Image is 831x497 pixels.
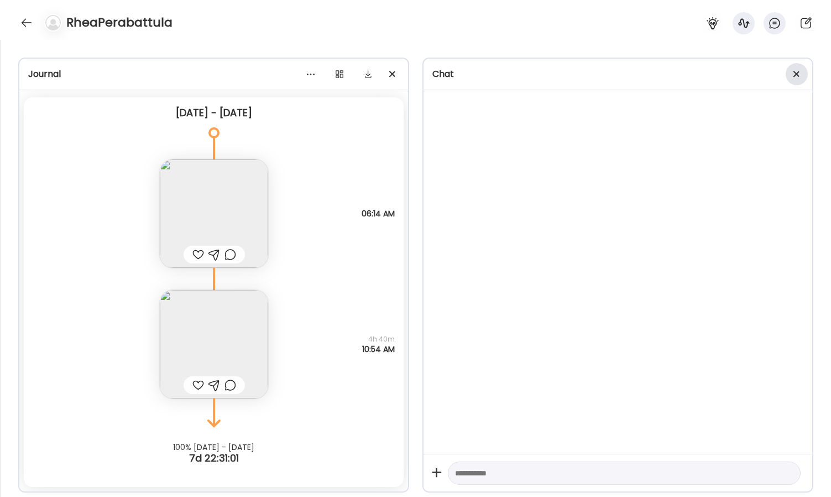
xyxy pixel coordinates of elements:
img: images%2FP9f7EP9xGmRcKi1V5qVRo1nBJfa2%2FaBusM81PiK8rjh7QEFEa%2FXODW2dZZ7kUebmE5ZkB0_240 [160,290,268,398]
div: Chat [432,68,803,81]
span: 10:54 AM [362,344,395,354]
span: 4h 40m [362,334,395,344]
h4: RheaPerabattula [66,14,173,32]
div: 100% [DATE] - [DATE] [37,443,391,452]
div: Journal [28,68,399,81]
img: bg-avatar-default.svg [45,15,61,30]
span: 06:14 AM [362,209,395,219]
img: images%2FP9f7EP9xGmRcKi1V5qVRo1nBJfa2%2FeYokJnnsQzN7OAAHW2Lz%2Fb3kyS5K2Tf9Ddnpqw5ID_240 [160,159,268,268]
div: [DATE] - [DATE] [33,106,395,120]
div: 7d 22:31:01 [37,452,391,465]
